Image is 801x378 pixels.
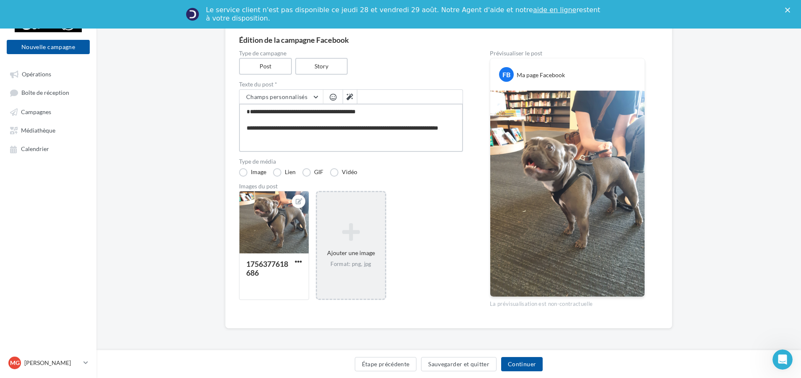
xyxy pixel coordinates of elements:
[517,71,565,79] div: Ma page Facebook
[21,108,51,115] span: Campagnes
[10,359,20,367] span: MG
[239,50,463,56] label: Type de campagne
[330,168,357,177] label: Vidéo
[239,168,266,177] label: Image
[239,36,658,44] div: Édition de la campagne Facebook
[239,183,463,189] div: Images du post
[7,40,90,54] button: Nouvelle campagne
[772,349,793,370] iframe: Intercom live chat
[273,168,296,177] label: Lien
[246,93,307,100] span: Champs personnalisés
[239,81,463,87] label: Texte du post *
[5,104,91,119] a: Campagnes
[490,50,645,56] div: Prévisualiser le post
[7,355,90,371] a: MG [PERSON_NAME]
[22,70,51,78] span: Opérations
[24,359,80,367] p: [PERSON_NAME]
[295,58,348,75] label: Story
[5,66,91,81] a: Opérations
[533,6,576,14] a: aide en ligne
[186,8,199,21] img: Profile image for Service-Client
[21,127,55,134] span: Médiathèque
[499,67,514,82] div: FB
[5,141,91,156] a: Calendrier
[355,357,417,371] button: Étape précédente
[302,168,323,177] label: GIF
[5,123,91,138] a: Médiathèque
[21,146,49,153] span: Calendrier
[5,85,91,100] a: Boîte de réception
[785,8,793,13] div: Fermer
[239,159,463,164] label: Type de média
[239,58,292,75] label: Post
[246,259,288,277] div: 1756377618686
[21,89,69,96] span: Boîte de réception
[239,90,323,104] button: Champs personnalisés
[206,6,602,23] div: Le service client n'est pas disponible ce jeudi 28 et vendredi 29 août. Notre Agent d'aide et not...
[501,357,543,371] button: Continuer
[490,297,645,308] div: La prévisualisation est non-contractuelle
[421,357,497,371] button: Sauvegarder et quitter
